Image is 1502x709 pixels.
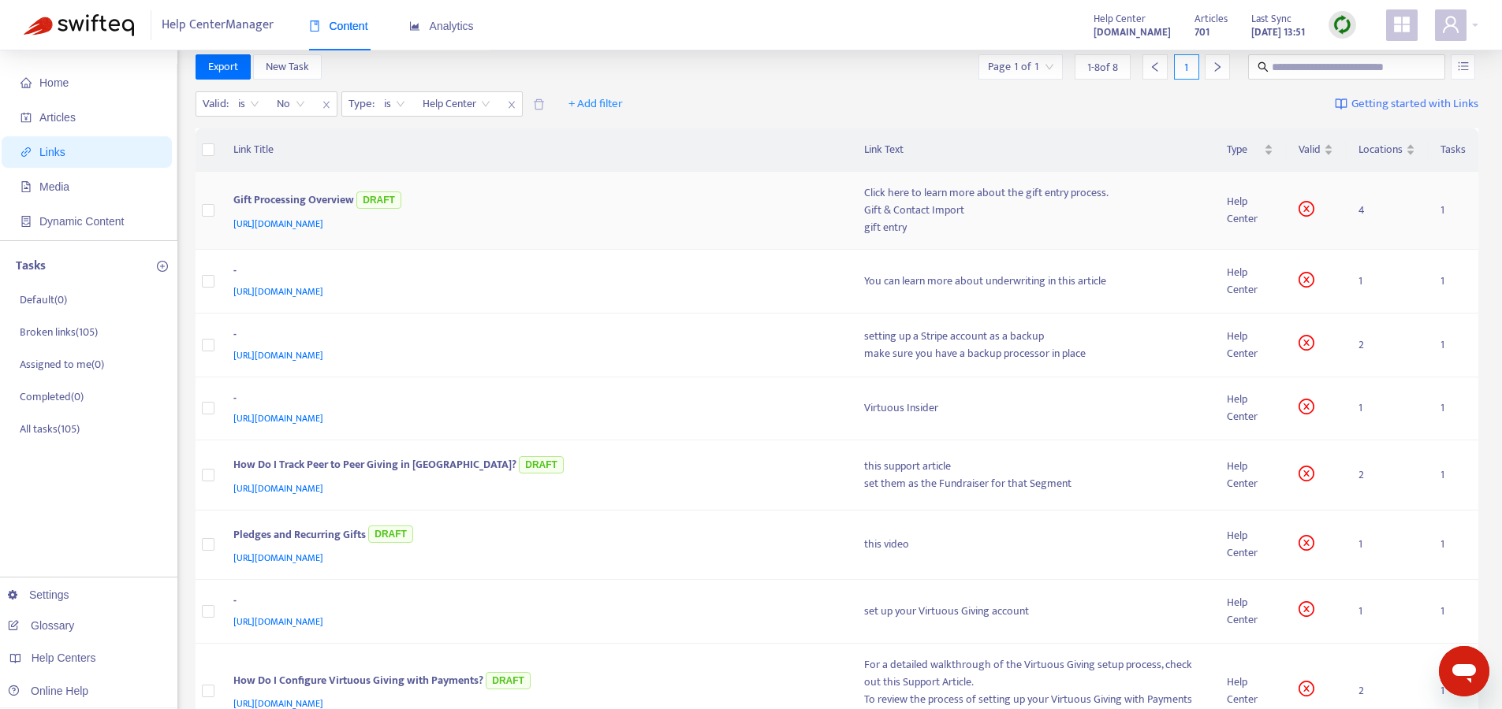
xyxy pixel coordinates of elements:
div: Gift & Contact Import [864,202,1202,219]
span: [URL][DOMAIN_NAME] [233,550,323,566]
span: [URL][DOMAIN_NAME] [233,284,323,299]
div: Gift Processing Overview [233,188,833,214]
span: right [1212,61,1223,72]
th: Link Text [852,128,1214,172]
span: is [384,92,405,116]
div: this support article [864,458,1202,475]
span: [URL][DOMAIN_NAME] [233,614,323,629]
div: gift entry [864,219,1202,236]
span: DRAFT [368,525,413,543]
td: 4 [1346,172,1428,250]
span: [URL][DOMAIN_NAME] [233,347,323,363]
th: Locations [1346,128,1428,172]
span: close-circle [1299,399,1314,414]
td: 1 [1346,580,1428,644]
p: Broken links ( 105 ) [20,324,98,340]
span: Home [39,76,69,89]
div: Help Center [1227,391,1273,425]
button: + Add filter [557,91,635,117]
span: [URL][DOMAIN_NAME] [233,410,323,426]
span: Help Center Manager [162,10,274,40]
span: DRAFT [486,672,531,689]
div: Help Center [1227,328,1273,362]
span: close-circle [1299,335,1314,351]
span: Content [309,20,368,32]
iframe: Button to launch messaging window [1439,646,1489,696]
span: close-circle [1299,535,1314,551]
span: DRAFT [519,456,564,473]
span: Help Center [423,92,490,116]
div: Help Center [1227,193,1273,228]
div: Click here to learn more about the gift entry process. [864,184,1202,202]
button: New Task [253,54,322,80]
span: [URL][DOMAIN_NAME] [233,481,323,496]
p: Completed ( 0 ) [20,388,84,405]
span: close-circle [1299,466,1314,481]
span: Analytics [409,20,474,32]
span: + Add filter [568,95,623,113]
span: file-image [20,181,32,192]
p: Tasks [16,257,46,276]
div: Help Center [1227,264,1273,299]
div: set up your Virtuous Giving account [864,603,1202,620]
div: 1 [1174,54,1199,80]
th: Tasks [1428,128,1478,172]
span: unordered-list [1458,61,1469,72]
span: area-chart [409,20,420,32]
div: - [233,592,833,613]
span: Help Centers [32,651,96,664]
td: 1 [1428,377,1478,441]
span: appstore [1392,15,1411,34]
div: How Do I Configure Virtuous Giving with Payments? [233,669,833,695]
span: close [316,95,337,114]
span: book [309,20,320,32]
span: container [20,216,32,227]
span: account-book [20,112,32,123]
td: 1 [1346,510,1428,580]
span: Media [39,180,69,193]
span: [URL][DOMAIN_NAME] [233,216,323,232]
div: Help Center [1227,527,1273,562]
div: Help Center [1227,594,1273,629]
span: plus-circle [157,261,168,272]
span: Links [39,146,65,158]
td: 1 [1346,377,1428,441]
span: delete [533,98,545,110]
span: close-circle [1299,272,1314,288]
div: set them as the Fundraiser for that Segment [864,475,1202,492]
td: 1 [1428,172,1478,250]
img: Swifteq [24,14,134,36]
div: - [233,390,833,410]
strong: [DOMAIN_NAME] [1094,24,1171,41]
div: Help Center [1227,458,1273,492]
div: Pledges and Recurring Gifts [233,523,833,549]
button: unordered-list [1451,54,1475,80]
div: Help Center [1227,674,1273,708]
span: Type : [342,92,377,116]
div: Virtuous Insider [864,399,1202,417]
a: Glossary [8,619,74,632]
span: DRAFT [356,191,401,209]
th: Type [1214,128,1286,172]
div: this video [864,536,1202,553]
div: make sure you have a backup processor in place [864,345,1202,362]
span: close-circle [1299,601,1314,617]
strong: 701 [1195,24,1209,41]
td: 1 [1428,314,1478,377]
span: user [1441,15,1460,34]
span: left [1150,61,1161,72]
a: Getting started with Links [1335,91,1478,117]
a: [DOMAIN_NAME] [1094,23,1171,41]
span: New Task [266,58,309,76]
span: 1 - 8 of 8 [1087,59,1118,76]
span: Export [208,58,238,76]
span: close-circle [1299,681,1314,696]
a: Online Help [8,685,88,697]
span: Help Center [1094,10,1146,28]
a: Settings [8,588,69,601]
span: Getting started with Links [1351,95,1478,113]
td: 1 [1346,250,1428,314]
span: home [20,77,32,88]
span: Valid [1299,141,1321,158]
span: Articles [1195,10,1228,28]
